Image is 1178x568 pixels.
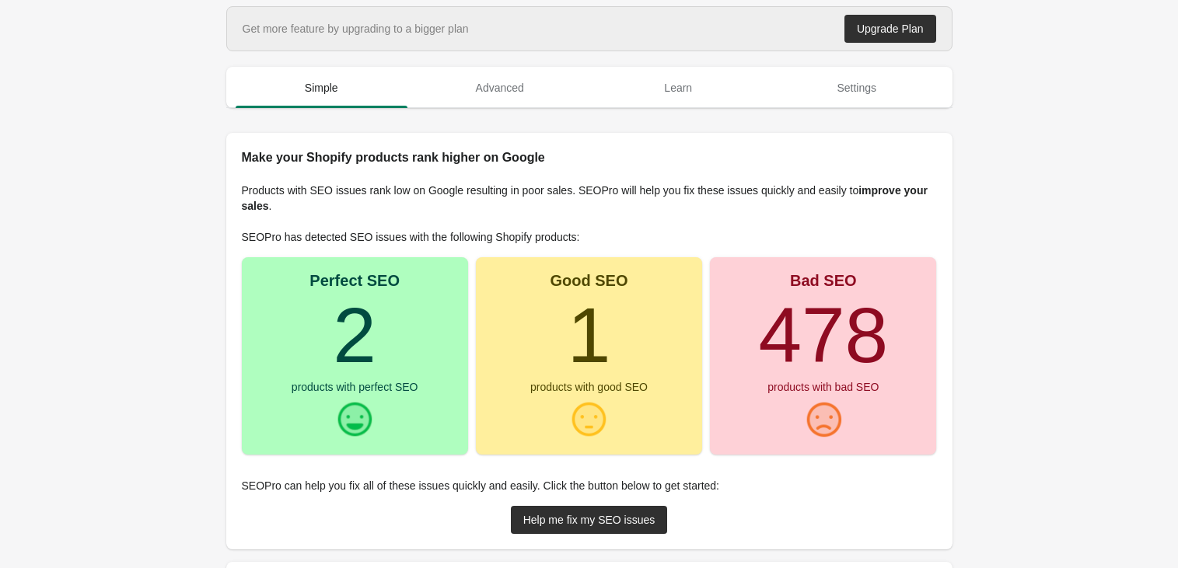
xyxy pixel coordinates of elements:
div: products with bad SEO [767,382,879,392]
span: Learn [592,74,765,102]
a: Upgrade Plan [844,15,936,43]
div: Help me fix my SEO issues [523,514,655,526]
button: Advanced [411,68,589,108]
turbo-frame: 478 [758,291,888,378]
button: Settings [767,68,946,108]
div: Upgrade Plan [857,23,924,35]
turbo-frame: 1 [568,291,611,378]
p: SEOPro has detected SEO issues with the following Shopify products: [242,229,937,245]
span: Simple [236,74,408,102]
div: Good SEO [550,273,627,288]
b: improve your sales [242,184,928,212]
turbo-frame: 2 [333,291,376,378]
div: Bad SEO [790,273,857,288]
p: Products with SEO issues rank low on Google resulting in poor sales. SEOPro will help you fix the... [242,183,937,214]
p: SEOPro can help you fix all of these issues quickly and easily. Click the button below to get sta... [242,478,937,493]
button: Simple [232,68,411,108]
div: Perfect SEO [309,273,400,288]
button: Learn [589,68,768,108]
div: products with good SEO [530,382,648,392]
span: Settings [771,74,943,102]
div: Get more feature by upgrading to a bigger plan [243,21,469,37]
span: Advanced [414,74,586,102]
h2: Make your Shopify products rank higher on Google [242,148,937,167]
div: products with perfect SEO [292,382,418,392]
a: Help me fix my SEO issues [511,506,668,534]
